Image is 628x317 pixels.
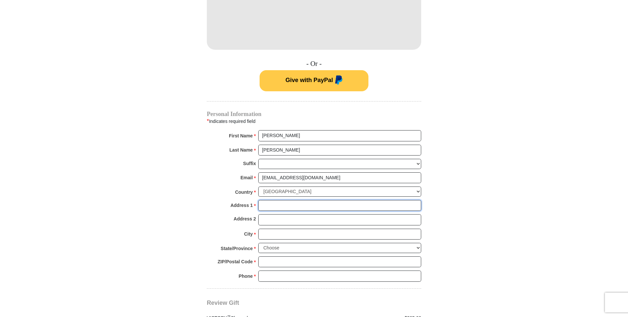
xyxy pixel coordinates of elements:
strong: State/Province [221,244,253,253]
button: Give with PayPal [260,70,368,91]
span: Review Gift [207,300,239,306]
span: Give with PayPal [285,77,333,83]
strong: Last Name [230,145,253,155]
h4: - Or - [207,60,421,68]
strong: Phone [239,272,253,281]
img: paypal [333,75,343,86]
h4: Personal Information [207,111,421,117]
strong: Address 2 [234,214,256,223]
strong: First Name [229,131,253,140]
strong: Address 1 [231,201,253,210]
strong: City [244,229,253,239]
div: Indicates required field [207,117,421,126]
strong: Email [240,173,253,182]
strong: Suffix [243,159,256,168]
strong: Country [235,187,253,197]
strong: ZIP/Postal Code [218,257,253,266]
